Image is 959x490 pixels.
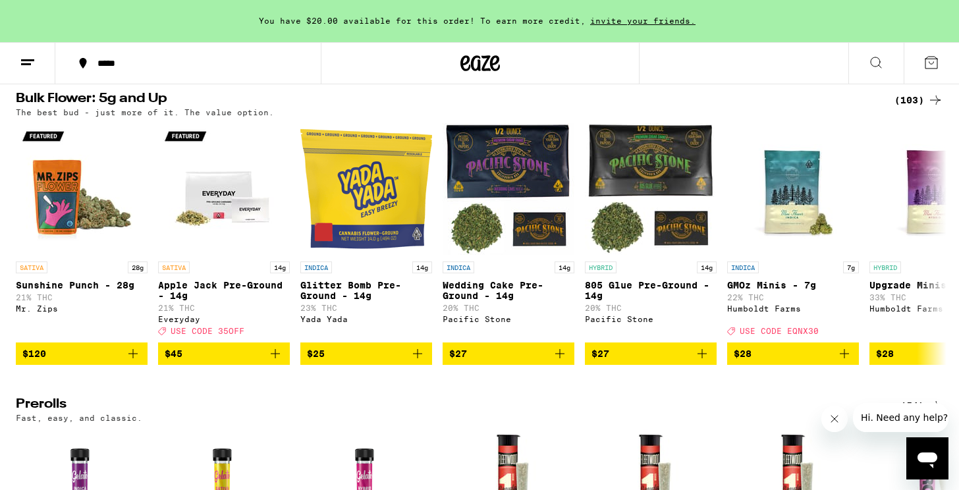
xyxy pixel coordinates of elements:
img: Pacific Stone - 805 Glue Pre-Ground - 14g [585,123,717,255]
a: Open page for Sunshine Punch - 28g from Mr. Zips [16,123,148,342]
span: USE CODE 35OFF [171,327,244,336]
span: You have $20.00 available for this order! To earn more credit, [259,16,586,25]
p: 14g [270,261,290,273]
span: invite your friends. [586,16,700,25]
button: Add to bag [585,342,717,365]
img: Everyday - Apple Jack Pre-Ground - 14g [158,123,290,255]
div: Everyday [158,315,290,323]
button: Add to bag [16,342,148,365]
p: 23% THC [300,304,432,312]
button: Add to bag [158,342,290,365]
a: Open page for Glitter Bomb Pre-Ground - 14g from Yada Yada [300,123,432,342]
p: INDICA [727,261,759,273]
a: (103) [894,92,943,108]
a: Open page for Wedding Cake Pre-Ground - 14g from Pacific Stone [443,123,574,342]
p: SATIVA [16,261,47,273]
p: 20% THC [585,304,717,312]
p: 21% THC [16,293,148,302]
p: 14g [697,261,717,273]
h2: Bulk Flower: 5g and Up [16,92,879,108]
span: $45 [165,348,182,359]
p: Glitter Bomb Pre-Ground - 14g [300,280,432,301]
p: 14g [555,261,574,273]
span: $28 [876,348,894,359]
a: Open page for Apple Jack Pre-Ground - 14g from Everyday [158,123,290,342]
p: GMOz Minis - 7g [727,280,859,290]
img: Humboldt Farms - GMOz Minis - 7g [727,123,859,255]
p: 22% THC [727,293,859,302]
p: 7g [843,261,859,273]
p: The best bud - just more of it. The value option. [16,108,274,117]
a: Open page for GMOz Minis - 7g from Humboldt Farms [727,123,859,342]
p: HYBRID [869,261,901,273]
div: Humboldt Farms [727,304,859,313]
a: Open page for 805 Glue Pre-Ground - 14g from Pacific Stone [585,123,717,342]
iframe: Message from company [853,403,948,432]
h2: Prerolls [16,398,879,414]
span: $27 [449,348,467,359]
span: $28 [734,348,752,359]
div: Pacific Stone [443,315,574,323]
div: Yada Yada [300,315,432,323]
button: Add to bag [300,342,432,365]
div: Mr. Zips [16,304,148,313]
span: USE CODE EQNX30 [740,327,819,336]
button: Add to bag [727,342,859,365]
p: Fast, easy, and classic. [16,414,142,422]
span: $25 [307,348,325,359]
iframe: Button to launch messaging window [906,437,948,479]
iframe: Close message [821,406,848,432]
div: Pacific Stone [585,315,717,323]
button: Add to bag [443,342,574,365]
p: 21% THC [158,304,290,312]
img: Pacific Stone - Wedding Cake Pre-Ground - 14g [443,123,574,255]
p: SATIVA [158,261,190,273]
p: Apple Jack Pre-Ground - 14g [158,280,290,301]
span: $120 [22,348,46,359]
p: 28g [128,261,148,273]
p: INDICA [300,261,332,273]
p: HYBRID [585,261,616,273]
img: Yada Yada - Glitter Bomb Pre-Ground - 14g [300,123,432,255]
p: Sunshine Punch - 28g [16,280,148,290]
p: INDICA [443,261,474,273]
p: 805 Glue Pre-Ground - 14g [585,280,717,301]
span: $27 [591,348,609,359]
a: (54) [900,398,943,414]
p: 14g [412,261,432,273]
img: Mr. Zips - Sunshine Punch - 28g [16,123,148,255]
p: Wedding Cake Pre-Ground - 14g [443,280,574,301]
p: 20% THC [443,304,574,312]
